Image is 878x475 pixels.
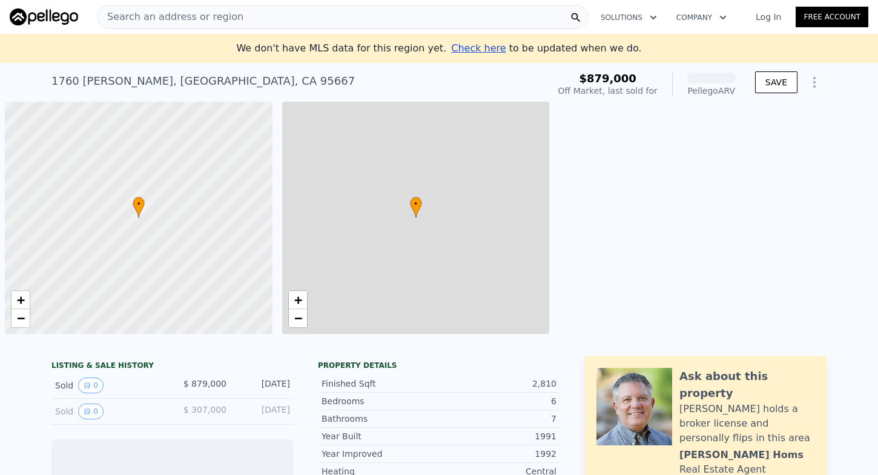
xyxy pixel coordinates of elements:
[12,309,30,327] a: Zoom out
[78,404,104,419] button: View historical data
[183,379,226,388] span: $ 879,000
[10,8,78,25] img: Pellego
[17,310,25,326] span: −
[133,197,145,218] div: •
[318,361,560,370] div: Property details
[17,292,25,307] span: +
[322,395,439,407] div: Bedrooms
[78,378,104,393] button: View historical data
[294,292,302,307] span: +
[12,291,30,309] a: Zoom in
[558,85,658,97] div: Off Market, last sold for
[51,361,294,373] div: LISTING & SALE HISTORY
[51,73,355,90] div: 1760 [PERSON_NAME] , [GEOGRAPHIC_DATA] , CA 95667
[289,309,307,327] a: Zoom out
[679,368,814,402] div: Ask about this property
[183,405,226,414] span: $ 307,000
[322,413,439,425] div: Bathrooms
[591,7,667,28] button: Solutions
[451,42,506,54] span: Check here
[322,378,439,390] div: Finished Sqft
[294,310,302,326] span: −
[410,197,422,218] div: •
[579,72,636,85] span: $879,000
[451,41,641,56] div: to be updated when we do.
[439,378,556,390] div: 2,810
[687,85,736,97] div: Pellego ARV
[97,10,243,24] span: Search an address or region
[289,291,307,309] a: Zoom in
[802,70,827,94] button: Show Options
[439,448,556,460] div: 1992
[667,7,736,28] button: Company
[755,71,797,93] button: SAVE
[236,41,641,56] div: We don't have MLS data for this region yet.
[55,378,163,393] div: Sold
[322,430,439,442] div: Year Built
[322,448,439,460] div: Year Improved
[741,11,796,23] a: Log In
[439,413,556,425] div: 7
[55,404,163,419] div: Sold
[439,395,556,407] div: 6
[796,7,868,27] a: Free Account
[679,448,804,462] div: [PERSON_NAME] Homs
[236,378,290,393] div: [DATE]
[236,404,290,419] div: [DATE]
[679,402,814,445] div: [PERSON_NAME] holds a broker license and personally flips in this area
[410,198,422,209] span: •
[439,430,556,442] div: 1991
[133,198,145,209] span: •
